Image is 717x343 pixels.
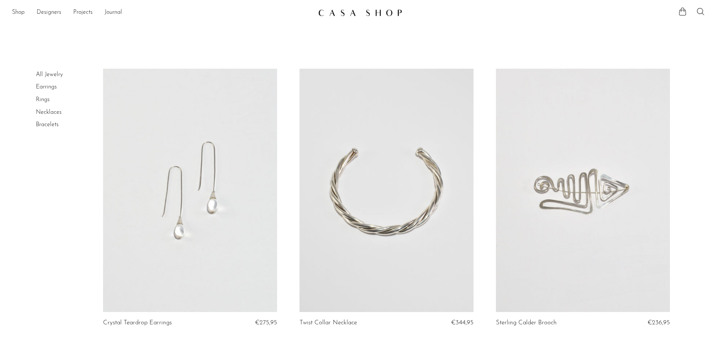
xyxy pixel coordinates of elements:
[299,319,357,326] a: Twist Collar Necklace
[36,72,63,78] a: All Jewelry
[36,109,62,115] a: Necklaces
[36,122,59,128] a: Bracelets
[648,319,670,326] span: €236,95
[103,319,172,326] a: Crystal Teardrop Earrings
[12,6,312,19] nav: Desktop navigation
[36,97,50,103] a: Rings
[255,319,277,326] span: €275,95
[12,6,312,19] ul: NEW HEADER MENU
[105,8,122,18] a: Journal
[451,319,474,326] span: €344,95
[36,84,57,90] a: Earrings
[37,8,61,18] a: Designers
[496,319,557,326] a: Sterling Calder Brooch
[73,8,93,18] a: Projects
[12,8,25,18] a: Shop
